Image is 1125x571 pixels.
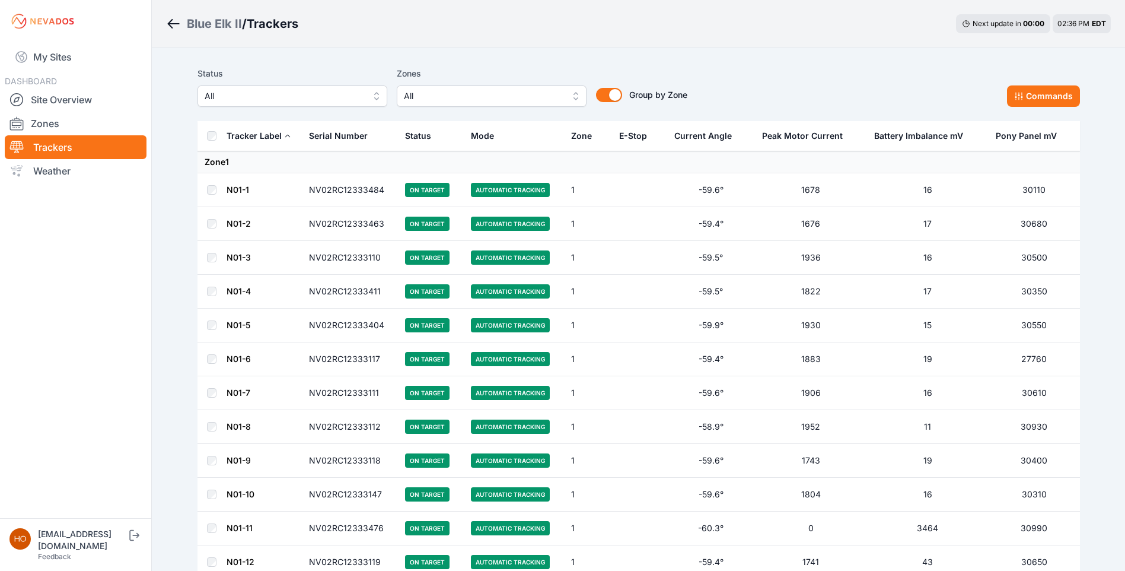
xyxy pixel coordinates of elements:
span: Automatic Tracking [471,284,550,299]
button: Zone [571,122,601,150]
span: Automatic Tracking [471,217,550,231]
span: On Target [405,352,450,366]
td: 16 [867,173,988,207]
td: 30990 [989,512,1080,545]
td: 1 [564,478,612,512]
td: -59.5° [667,275,754,309]
td: 1 [564,207,612,241]
span: On Target [405,183,450,197]
td: -59.4° [667,342,754,376]
td: -59.9° [667,309,754,342]
span: Automatic Tracking [471,250,550,265]
span: Automatic Tracking [471,386,550,400]
div: Status [405,130,431,142]
a: N01-1 [227,185,249,195]
span: On Target [405,250,450,265]
td: -59.6° [667,376,754,410]
td: 11 [867,410,988,444]
span: Automatic Tracking [471,318,550,332]
div: 00 : 00 [1023,19,1044,28]
td: 19 [867,444,988,478]
span: EDT [1092,19,1106,28]
span: On Target [405,487,450,502]
td: 1 [564,444,612,478]
td: NV02RC12333118 [302,444,399,478]
div: Serial Number [309,130,368,142]
span: Automatic Tracking [471,555,550,569]
td: 19 [867,342,988,376]
a: N01-3 [227,252,251,262]
a: N01-8 [227,421,251,432]
span: On Target [405,555,450,569]
td: -59.6° [667,173,754,207]
span: On Target [405,521,450,535]
a: N01-2 [227,218,251,229]
button: Current Angle [674,122,741,150]
a: N01-5 [227,320,250,330]
button: Tracker Label [227,122,291,150]
div: Current Angle [674,130,732,142]
span: Automatic Tracking [471,487,550,502]
td: NV02RC12333404 [302,309,399,342]
td: 1 [564,512,612,545]
span: 02:36 PM [1057,19,1089,28]
span: On Target [405,318,450,332]
span: All [404,89,563,103]
td: Zone 1 [197,151,1080,173]
a: Weather [5,159,146,183]
td: 30110 [989,173,1080,207]
td: 30310 [989,478,1080,512]
td: 1822 [755,275,867,309]
td: 1 [564,342,612,376]
td: 30550 [989,309,1080,342]
td: 30350 [989,275,1080,309]
td: 3464 [867,512,988,545]
span: All [205,89,364,103]
td: 1 [564,410,612,444]
button: Peak Motor Current [762,122,852,150]
td: NV02RC12333463 [302,207,399,241]
div: Peak Motor Current [762,130,843,142]
td: 1952 [755,410,867,444]
button: Commands [1007,85,1080,107]
td: NV02RC12333476 [302,512,399,545]
span: On Target [405,386,450,400]
img: Nevados [9,12,76,31]
td: 16 [867,376,988,410]
td: 1804 [755,478,867,512]
a: Blue Elk II [187,15,242,32]
td: 1 [564,309,612,342]
td: 1930 [755,309,867,342]
td: 1883 [755,342,867,376]
td: 15 [867,309,988,342]
button: All [397,85,587,107]
td: 16 [867,241,988,275]
a: My Sites [5,43,146,71]
div: Battery Imbalance mV [874,130,963,142]
td: -58.9° [667,410,754,444]
div: [EMAIL_ADDRESS][DOMAIN_NAME] [38,528,127,552]
td: 30930 [989,410,1080,444]
td: 1678 [755,173,867,207]
td: 1 [564,241,612,275]
span: Automatic Tracking [471,420,550,434]
td: 1 [564,376,612,410]
span: DASHBOARD [5,76,57,86]
td: -59.5° [667,241,754,275]
td: 30680 [989,207,1080,241]
button: Pony Panel mV [996,122,1066,150]
div: Tracker Label [227,130,282,142]
button: Mode [471,122,503,150]
td: 1906 [755,376,867,410]
td: 0 [755,512,867,545]
span: Group by Zone [629,90,687,100]
span: Automatic Tracking [471,521,550,535]
div: Zone [571,130,592,142]
td: 1 [564,173,612,207]
button: E-Stop [619,122,656,150]
img: horsepowersolar@invenergy.com [9,528,31,550]
td: 1936 [755,241,867,275]
td: NV02RC12333117 [302,342,399,376]
td: -59.6° [667,478,754,512]
td: NV02RC12333411 [302,275,399,309]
